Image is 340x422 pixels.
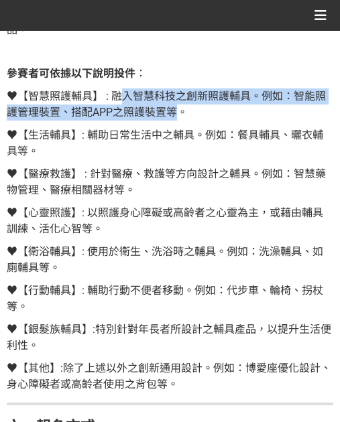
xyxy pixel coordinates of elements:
[7,7,329,36] span: 透過生活中的一些小改變，設計出利於身心障礙者及高齡者使用的產品。
[7,362,331,391] span: ♥【其他】:除了上述以外之創新通用設計。例如：博愛座優化設計、身心障礙者或高齡者使用之背包等。
[7,67,135,80] strong: 參賽者可依據以下說明投件
[7,167,326,196] span: ♥【醫療救護】 : 針對醫療、救護等方向設計之輔具。例如：智慧藥物管理、醫療相關器材等。
[7,284,323,313] span: ♥【行動輔具】: 輔助行動不便者移動。例如：代步車、輪椅、拐杖等。
[7,245,323,274] span: ♥【衛浴輔具】: 使用於衛生、洗浴時之輔具。例如：洗澡輔具、如廁輔具等。
[7,67,146,80] span: ：
[7,206,323,235] span: ♥【心靈照護】: 以照護身心障礙或高齡者之心靈為主，或藉由輔具訓練、活化心智等。
[7,90,326,119] span: ♥【智慧照護輔具】 : 融入智慧科技之創新照護輔具。例如：智能照護管理裝置、搭配APP之照護裝置等。
[7,129,323,157] span: ♥【生活輔具】: 輔助日常生活中之輔具。例如：餐具輔具、曬衣輔具等。
[7,323,331,352] span: ♥【銀髮族輔具】:特別針對年長者所設計之輔具產品，以提升生活便利性。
